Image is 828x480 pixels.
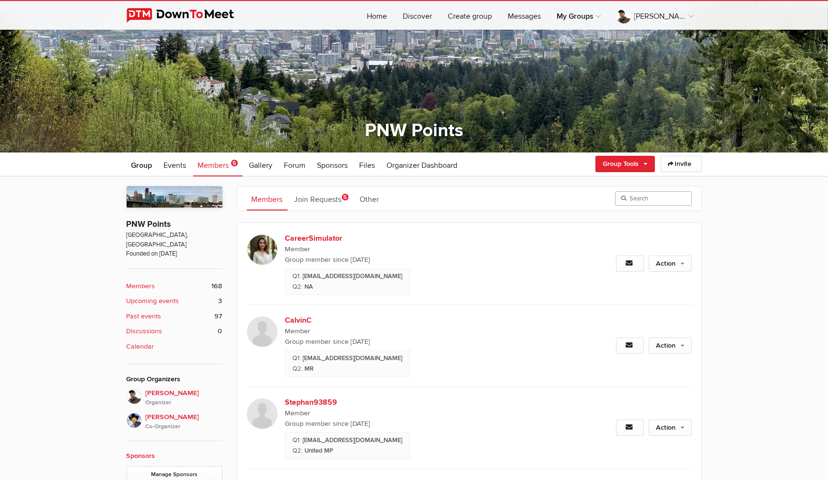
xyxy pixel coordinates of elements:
[649,256,692,272] a: Action
[127,231,222,249] span: [GEOGRAPHIC_DATA], [GEOGRAPHIC_DATA]
[387,161,458,170] span: Organizer Dashboard
[285,408,559,419] span: Member
[615,191,692,206] input: Search
[293,436,301,444] span: Notice: DownToMeet is having extensive system issues. We currently cannot approve new members. Pl...
[159,152,191,176] a: Events
[127,326,222,337] a: Discussions 0
[293,272,301,280] span: Notice: DownToMeet is having extensive system issues. We currently cannot approve new members. Pl...
[247,386,559,468] a: Stephan93859 Member Group member since [DATE] [EMAIL_ADDRESS][DOMAIN_NAME] United MP
[247,398,278,429] img: Stephan93859
[285,337,559,347] span: Group member since [DATE]
[127,249,222,258] span: Founded on [DATE]
[127,186,222,208] img: PNW Points
[305,283,314,291] span: NA
[127,413,142,428] img: Dave Nuttall
[127,219,171,229] a: PNW Points
[198,161,229,170] span: Members
[218,326,222,337] span: 0
[193,152,243,176] a: Members 5
[146,412,222,431] span: [PERSON_NAME]
[127,296,179,306] b: Upcoming events
[164,161,187,170] span: Events
[441,1,500,30] a: Create group
[127,341,154,352] b: Calendar
[595,156,655,172] a: Group Tools
[360,161,375,170] span: Files
[127,296,222,306] a: Upcoming events 3
[303,354,403,362] span: [EMAIL_ADDRESS][DOMAIN_NAME]
[245,152,278,176] a: Gallery
[305,365,314,373] span: MR
[127,389,222,407] a: [PERSON_NAME]Organizer
[146,388,222,407] span: [PERSON_NAME]
[303,272,403,280] span: [EMAIL_ADDRESS][DOMAIN_NAME]
[127,152,157,176] a: Group
[127,326,163,337] b: Discussions
[284,161,306,170] span: Forum
[293,365,303,373] span: In which program do you have the most points?
[285,255,559,265] span: Group member since [DATE]
[285,315,449,326] b: CalvinC
[127,311,222,322] a: Past events 97
[249,161,273,170] span: Gallery
[231,160,238,166] span: 5
[280,152,311,176] a: Forum
[293,447,303,455] span: In which program do you have the most points?
[285,233,449,244] b: CareerSimulator
[247,234,278,265] img: CareerSimulator
[247,316,278,347] img: CalvinC
[355,152,380,176] a: Files
[127,341,222,352] a: Calendar
[290,187,353,211] a: Join Requests5
[649,338,692,354] a: Action
[501,1,549,30] a: Messages
[247,187,288,211] a: Members
[285,397,449,408] b: Stephan93859
[127,311,162,322] b: Past events
[127,389,142,404] img: Stefan Krasowski
[247,304,559,386] a: CalvinC Member Group member since [DATE] [EMAIL_ADDRESS][DOMAIN_NAME] MR
[360,1,395,30] a: Home
[549,1,608,30] a: My Groups
[285,419,559,429] span: Group member since [DATE]
[127,452,155,460] a: Sponsors
[303,436,403,444] span: [EMAIL_ADDRESS][DOMAIN_NAME]
[396,1,440,30] a: Discover
[131,161,152,170] span: Group
[382,152,463,176] a: Organizer Dashboard
[247,223,559,304] a: CareerSimulator Member Group member since [DATE] [EMAIL_ADDRESS][DOMAIN_NAME] NA
[219,296,222,306] span: 3
[313,152,353,176] a: Sponsors
[285,326,559,337] span: Member
[342,194,349,200] span: 5
[127,281,222,292] a: Members 168
[146,422,222,431] i: Co-Organizer
[127,374,222,385] div: Group Organizers
[609,1,701,30] a: [PERSON_NAME]
[212,281,222,292] span: 168
[293,354,301,362] span: Notice: DownToMeet is having extensive system issues. We currently cannot approve new members. Pl...
[317,161,348,170] span: Sponsors
[215,311,222,322] span: 97
[127,407,222,431] a: [PERSON_NAME]Co-Organizer
[365,119,463,141] a: PNW Points
[127,281,155,292] b: Members
[649,420,692,436] a: Action
[355,187,384,211] a: Other
[127,8,249,23] img: DownToMeet
[293,283,303,291] span: In which program do you have the most points?
[305,447,334,455] span: United MP
[146,398,222,407] i: Organizer
[661,156,702,172] a: Invite
[285,244,559,255] span: Member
